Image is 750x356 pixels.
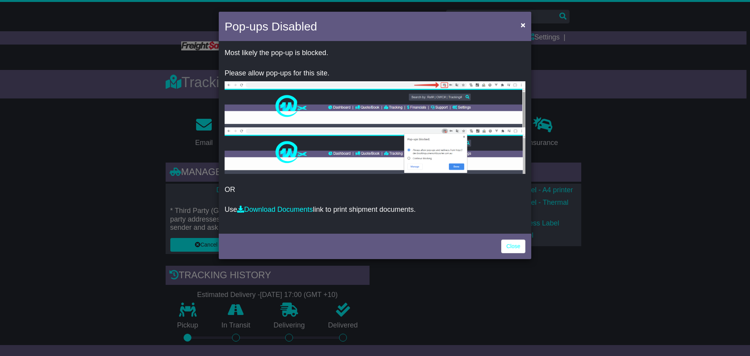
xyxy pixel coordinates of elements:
h4: Pop-ups Disabled [225,18,317,35]
div: OR [219,43,531,232]
p: Most likely the pop-up is blocked. [225,49,525,57]
a: Close [501,240,525,253]
p: Please allow pop-ups for this site. [225,69,525,78]
img: allow-popup-1.png [225,81,525,127]
p: Use link to print shipment documents. [225,206,525,214]
img: allow-popup-2.png [225,127,525,174]
button: Close [517,17,529,33]
span: × [521,20,525,29]
a: Download Documents [237,206,313,213]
